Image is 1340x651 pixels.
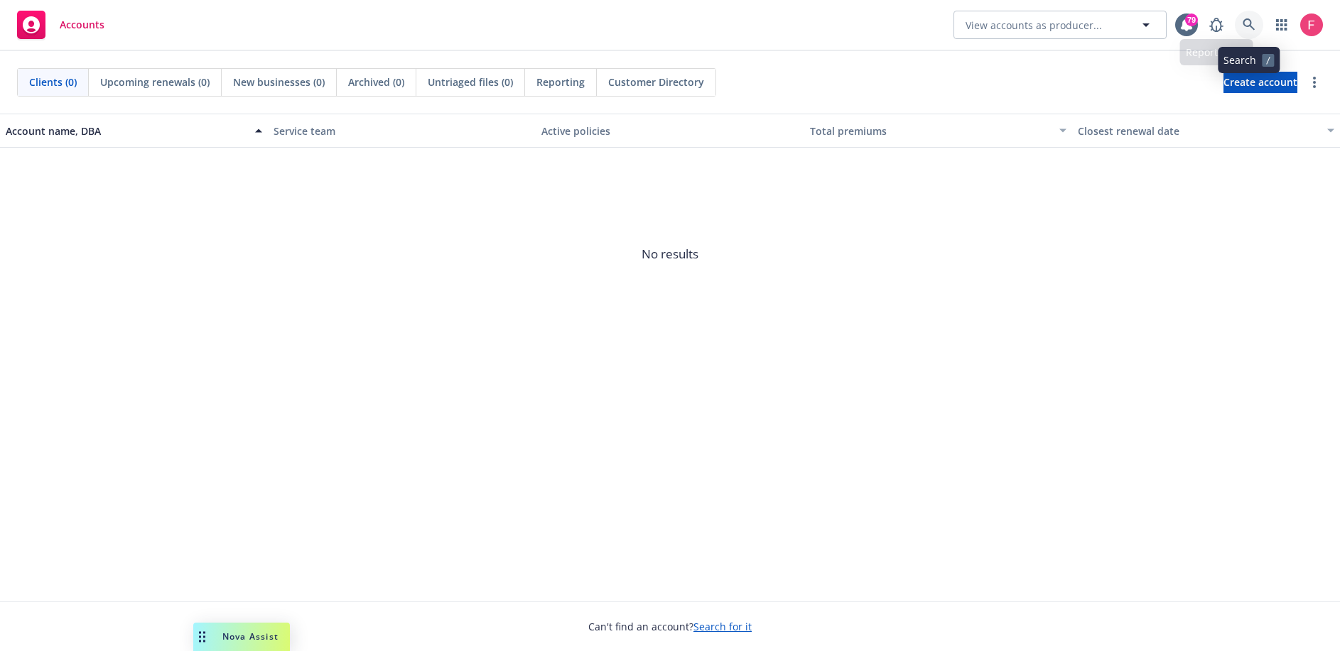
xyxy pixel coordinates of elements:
span: Can't find an account? [588,619,752,634]
span: New businesses (0) [233,75,325,89]
a: Search for it [693,620,752,633]
a: Search [1235,11,1263,39]
img: photo [1300,13,1323,36]
button: Service team [268,114,536,148]
a: Accounts [11,5,110,45]
a: more [1306,74,1323,91]
div: Total premiums [810,124,1051,138]
span: Create account [1223,69,1297,96]
button: Active policies [536,114,804,148]
span: Untriaged files (0) [428,75,513,89]
a: Switch app [1268,11,1296,39]
div: Service team [274,124,530,138]
span: Nova Assist [222,630,279,642]
a: Report a Bug [1202,11,1231,39]
span: Upcoming renewals (0) [100,75,210,89]
span: Archived (0) [348,75,404,89]
span: Accounts [60,19,104,31]
div: 79 [1185,13,1198,26]
span: Reporting [536,75,585,89]
button: Total premiums [804,114,1072,148]
span: Clients (0) [29,75,77,89]
button: Closest renewal date [1072,114,1340,148]
button: Nova Assist [193,623,290,651]
a: Create account [1223,72,1297,93]
span: View accounts as producer... [966,18,1102,33]
div: Account name, DBA [6,124,247,138]
span: Customer Directory [608,75,704,89]
div: Active policies [541,124,798,138]
button: View accounts as producer... [953,11,1167,39]
div: Drag to move [193,623,211,651]
div: Closest renewal date [1078,124,1319,138]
